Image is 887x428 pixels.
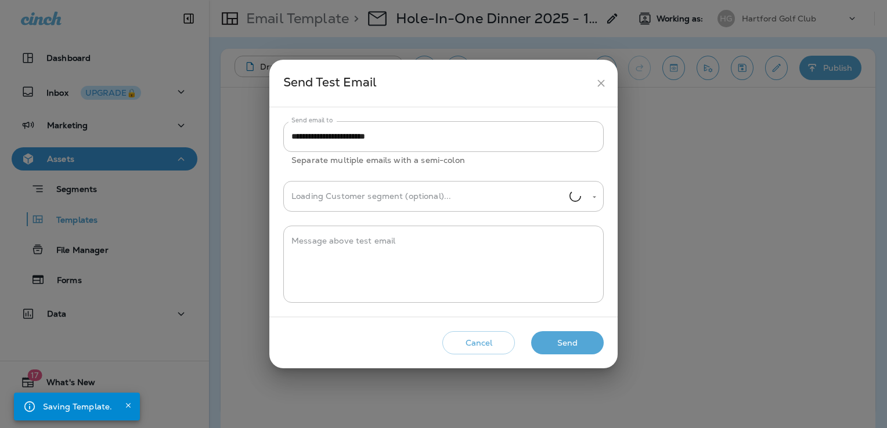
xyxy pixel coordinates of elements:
label: Send email to [291,116,333,125]
div: Saving Template. [43,396,112,417]
button: Cancel [442,331,515,355]
button: Send [531,331,604,355]
button: Open [589,192,600,202]
button: Close [121,398,135,412]
div: Send Test Email [283,72,590,94]
button: close [590,72,612,94]
p: Separate multiple emails with a semi-colon [291,154,596,167]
